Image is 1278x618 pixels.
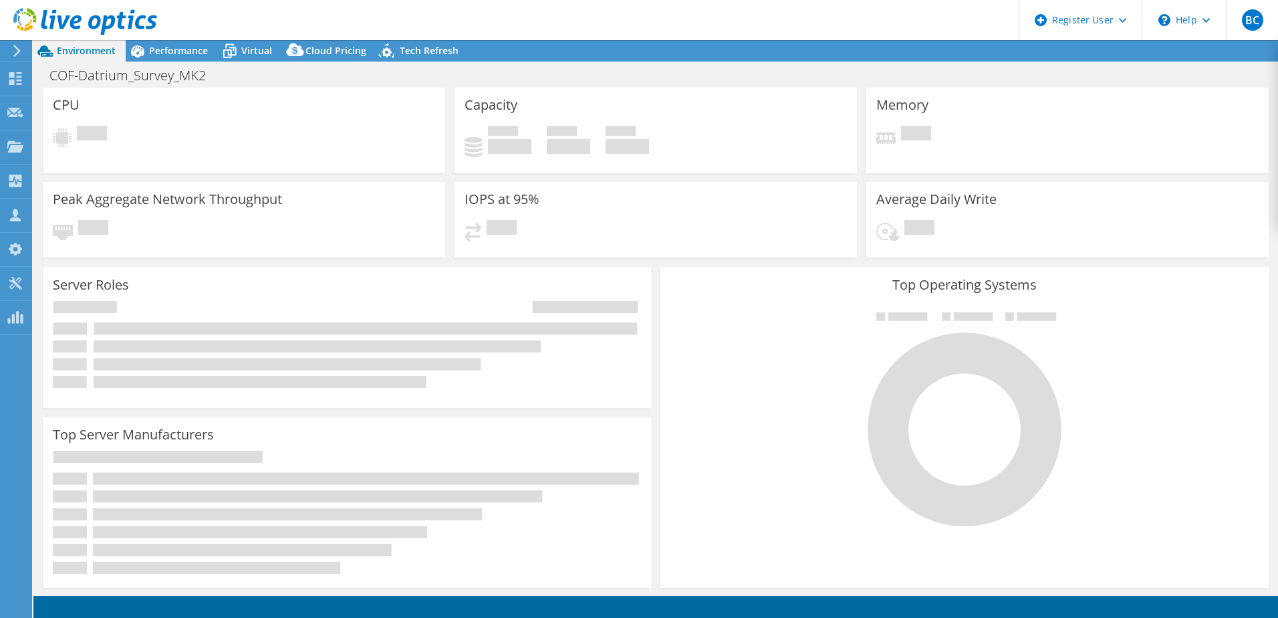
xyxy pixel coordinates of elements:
span: Pending [901,126,931,144]
h3: Top Server Manufacturers [53,427,214,442]
h3: Capacity [465,98,517,112]
h3: Memory [876,98,928,112]
h4: 0 GiB [606,139,649,154]
span: Pending [904,220,934,238]
span: Cloud Pricing [305,44,366,57]
span: Virtual [241,44,272,57]
h1: COF-Datrium_Survey_MK2 [43,68,227,83]
span: Pending [78,220,108,238]
h3: IOPS at 95% [465,192,539,207]
h4: 0 GiB [547,139,590,154]
span: Pending [487,220,517,238]
svg: \n [1158,14,1170,26]
h3: Top Operating Systems [670,278,1259,292]
span: Used [488,126,518,139]
span: Total [606,126,636,139]
h3: Peak Aggregate Network Throughput [53,192,282,207]
span: Pending [77,126,107,144]
h4: 0 GiB [488,139,531,154]
h3: CPU [53,98,80,112]
span: Free [547,126,577,139]
span: Environment [57,44,116,57]
span: BC [1242,9,1263,31]
h3: Server Roles [53,278,129,292]
span: Tech Refresh [400,44,459,57]
h3: Average Daily Write [876,192,997,207]
span: Performance [149,44,208,57]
